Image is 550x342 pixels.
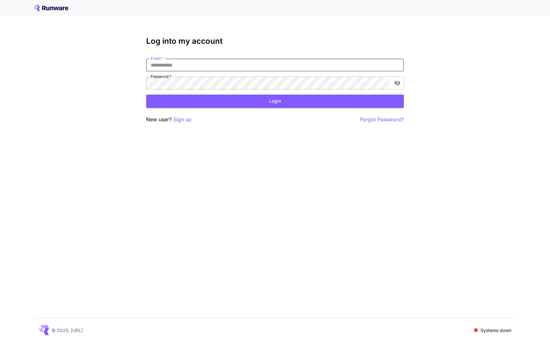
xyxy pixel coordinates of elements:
button: Sign up [173,116,192,124]
p: New user? [146,116,192,124]
button: Forgot Password? [360,116,404,124]
label: Password [151,74,171,79]
button: toggle password visibility [392,77,403,89]
h3: Log into my account [146,37,404,46]
p: © 2025, [URL] [52,327,83,334]
label: Email [151,56,163,61]
p: Systems down [480,327,511,334]
button: Login [146,95,404,108]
